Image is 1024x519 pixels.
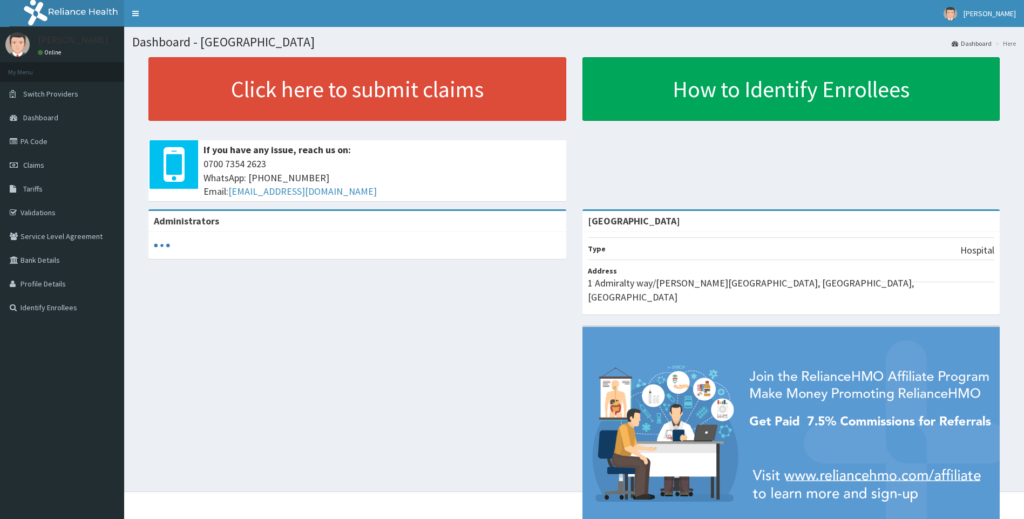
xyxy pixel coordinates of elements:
[964,9,1016,18] span: [PERSON_NAME]
[204,157,561,199] span: 0700 7354 2623 WhatsApp: [PHONE_NUMBER] Email:
[588,244,606,254] b: Type
[23,113,58,122] span: Dashboard
[23,184,43,194] span: Tariffs
[154,237,170,254] svg: audio-loading
[132,35,1016,49] h1: Dashboard - [GEOGRAPHIC_DATA]
[993,39,1016,48] li: Here
[952,39,992,48] a: Dashboard
[23,160,44,170] span: Claims
[960,243,994,257] p: Hospital
[228,185,377,197] a: [EMAIL_ADDRESS][DOMAIN_NAME]
[204,144,351,156] b: If you have any issue, reach us on:
[944,7,957,21] img: User Image
[5,32,30,57] img: User Image
[582,57,1000,121] a: How to Identify Enrollees
[38,35,108,45] p: [PERSON_NAME]
[588,266,617,276] b: Address
[148,57,566,121] a: Click here to submit claims
[588,276,995,304] p: 1 Admiralty way/[PERSON_NAME][GEOGRAPHIC_DATA], [GEOGRAPHIC_DATA], [GEOGRAPHIC_DATA]
[588,215,680,227] strong: [GEOGRAPHIC_DATA]
[154,215,219,227] b: Administrators
[23,89,78,99] span: Switch Providers
[38,49,64,56] a: Online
